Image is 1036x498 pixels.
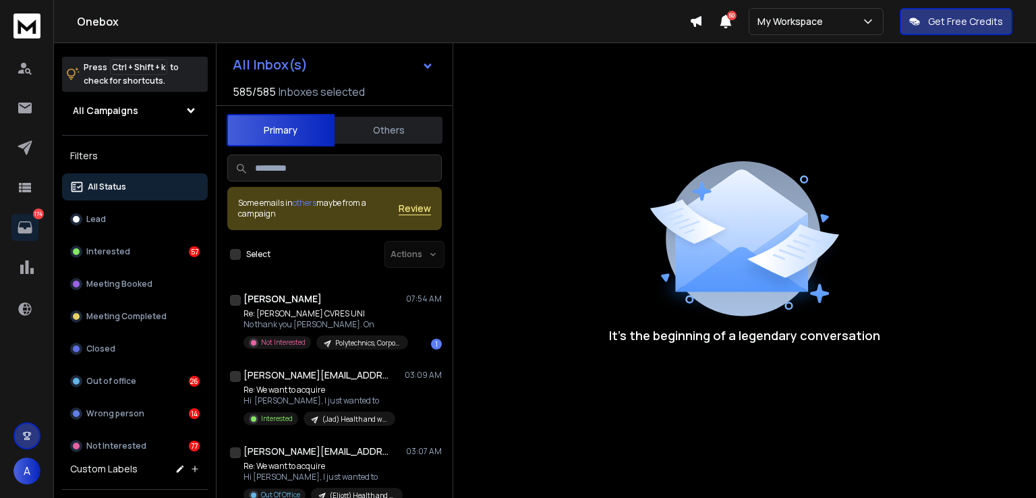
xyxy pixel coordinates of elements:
img: logo [13,13,40,38]
button: Others [335,115,442,145]
p: Re: We want to acquire [243,385,395,395]
p: Hi [PERSON_NAME], I just wanted to [243,472,403,482]
button: Get Free Credits [900,8,1012,35]
p: All Status [88,182,126,192]
p: Lead [86,214,106,225]
p: 174 [33,209,44,219]
button: Wrong person14 [62,400,208,427]
button: Primary [227,114,335,146]
p: Not Interested [261,337,306,348]
p: Wrong person [86,408,144,419]
p: 03:07 AM [406,446,442,457]
p: Hi [PERSON_NAME], I just wanted to [243,395,395,406]
p: Not Interested [86,441,146,451]
div: Some emails in maybe from a campaign [238,198,399,219]
button: A [13,458,40,485]
h3: Filters [62,146,208,165]
div: 26 [189,376,200,387]
p: It’s the beginning of a legendary conversation [609,326,880,345]
p: Interested [86,246,130,257]
label: Select [246,249,270,260]
h1: [PERSON_NAME] [243,292,322,306]
p: Meeting Completed [86,311,167,322]
span: Ctrl + Shift + k [110,59,167,75]
div: 1 [431,339,442,350]
p: (Jad) Health and wellness brands Europe - 50k - 1m/month (Storeleads) p1 [322,414,387,424]
span: 50 [727,11,737,20]
button: Interested57 [62,238,208,265]
h1: All Inbox(s) [233,58,308,72]
p: My Workspace [757,15,828,28]
h1: [PERSON_NAME][EMAIL_ADDRESS][DOMAIN_NAME] [243,445,392,458]
p: Press to check for shortcuts. [84,61,179,88]
p: Get Free Credits [928,15,1003,28]
button: All Inbox(s) [222,51,444,78]
p: No thank you [PERSON_NAME]. On [243,319,405,330]
p: Closed [86,343,115,354]
button: Closed [62,335,208,362]
h1: Onebox [77,13,689,30]
p: Out of office [86,376,136,387]
button: All Status [62,173,208,200]
h1: [PERSON_NAME][EMAIL_ADDRESS][DOMAIN_NAME] [243,368,392,382]
button: Review [399,202,431,215]
h1: All Campaigns [73,104,138,117]
button: Meeting Completed [62,303,208,330]
div: 77 [189,441,200,451]
h3: Inboxes selected [279,84,365,100]
p: Re: [PERSON_NAME] CVRES UNI [243,308,405,319]
p: Polytechnics, Corporate Training Divisions & Digital Skills NGOs / [GEOGRAPHIC_DATA] [335,338,400,348]
span: others [293,197,316,209]
span: 585 / 585 [233,84,276,100]
p: Re: We want to acquire [243,461,403,472]
button: Not Interested77 [62,433,208,460]
div: 57 [189,246,200,257]
button: Meeting Booked [62,271,208,298]
button: All Campaigns [62,97,208,124]
button: Lead [62,206,208,233]
a: 174 [11,214,38,241]
div: 14 [189,408,200,419]
p: Interested [261,414,293,424]
h3: Custom Labels [70,462,138,476]
button: Out of office26 [62,368,208,395]
p: Meeting Booked [86,279,152,289]
p: 03:09 AM [405,370,442,381]
p: 07:54 AM [406,294,442,304]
